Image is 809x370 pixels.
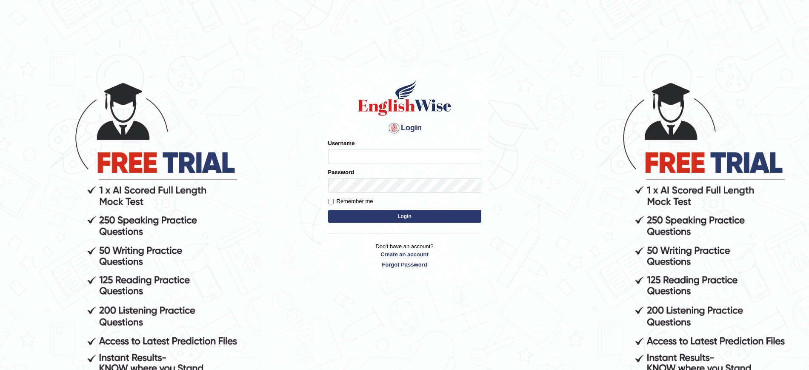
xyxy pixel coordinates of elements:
[328,139,355,147] label: Username
[328,121,481,135] h4: Login
[328,199,334,204] input: Remember me
[328,261,481,269] a: Forgot Password
[356,79,453,117] img: Logo of English Wise sign in for intelligent practice with AI
[328,210,481,223] button: Login
[328,242,481,269] p: Don't have an account?
[328,168,354,176] label: Password
[328,250,481,258] a: Create an account
[328,197,373,206] label: Remember me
